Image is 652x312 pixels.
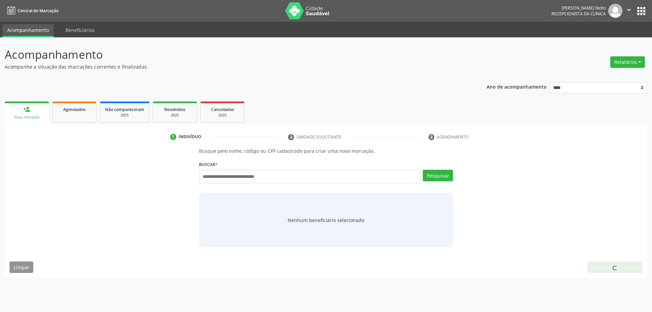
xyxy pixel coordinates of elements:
p: Ano de acompanhamento [487,82,547,91]
div: [PERSON_NAME] Netto [551,5,606,11]
a: Beneficiários [61,24,99,36]
button: apps [635,5,647,17]
img: img [608,4,622,18]
div: 1 [170,134,176,140]
span: Não compareceram [105,107,144,112]
p: Acompanhe a situação das marcações correntes e finalizadas [5,63,454,70]
span: Resolvidos [164,107,185,112]
div: person_add [23,106,31,113]
button:  [622,4,635,18]
a: Central de Marcação [5,5,58,16]
p: Acompanhamento [5,46,454,63]
span: Agendados [63,107,86,112]
p: Busque pelo nome, código ou CPF cadastrado para criar uma nova marcação. [199,147,453,154]
div: Nova marcação [10,115,44,120]
i:  [625,6,633,14]
span: Cancelados [211,107,234,112]
div: 2025 [105,113,144,118]
span: Recepcionista da clínica [551,11,606,17]
div: Indivíduo [179,134,201,140]
div: 2025 [158,113,192,118]
label: Buscar [199,159,218,170]
button: Limpar [10,261,33,273]
span: Central de Marcação [18,8,58,14]
a: Acompanhamento [2,24,54,37]
button: Pesquisar [423,170,453,181]
button: Relatórios [610,56,645,68]
div: 2025 [205,113,239,118]
span: Nenhum beneficiário selecionado [288,217,364,224]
